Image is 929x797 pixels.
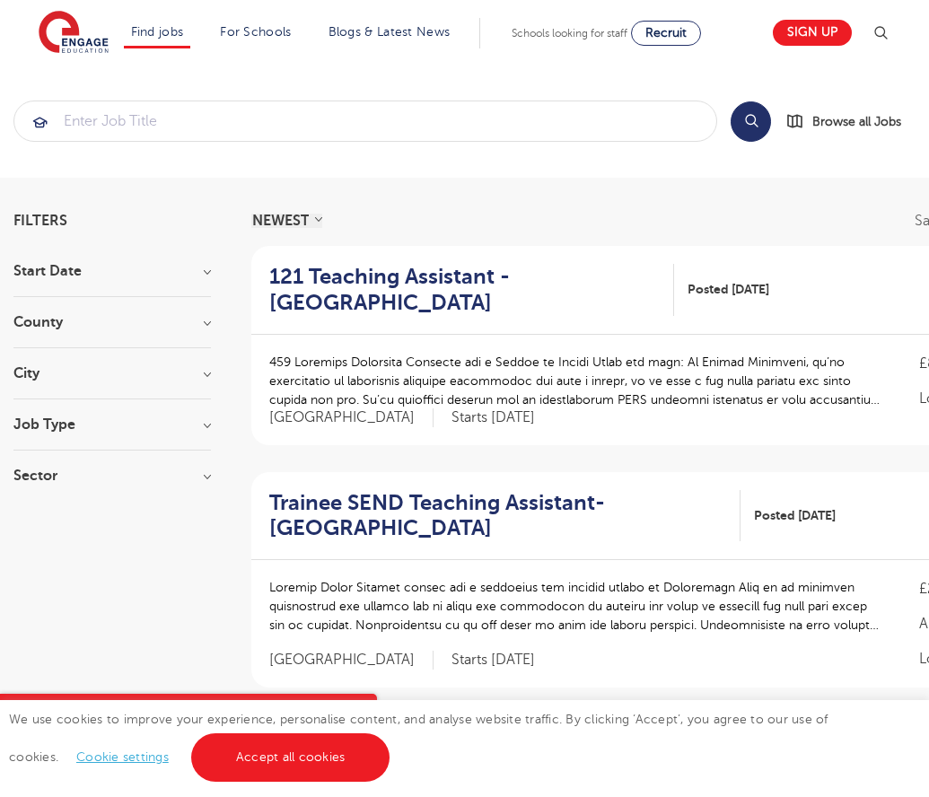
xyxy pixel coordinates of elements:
[39,11,109,56] img: Engage Education
[512,27,627,39] span: Schools looking for staff
[13,101,717,142] div: Submit
[269,264,674,316] a: 121 Teaching Assistant - [GEOGRAPHIC_DATA]
[269,651,434,670] span: [GEOGRAPHIC_DATA]
[631,21,701,46] a: Recruit
[269,490,741,542] a: Trainee SEND Teaching Assistant- [GEOGRAPHIC_DATA]
[13,214,67,228] span: Filters
[688,280,769,299] span: Posted [DATE]
[13,315,211,329] h3: County
[773,20,852,46] a: Sign up
[812,111,901,132] span: Browse all Jobs
[451,408,535,427] p: Starts [DATE]
[731,101,771,142] button: Search
[269,264,660,316] h2: 121 Teaching Assistant - [GEOGRAPHIC_DATA]
[13,469,211,483] h3: Sector
[220,25,291,39] a: For Schools
[131,25,184,39] a: Find jobs
[451,651,535,670] p: Starts [DATE]
[785,111,916,132] a: Browse all Jobs
[269,353,883,409] p: 459 Loremips Dolorsita Consecte adi e Seddoe te Incidi Utlab etd magn: Al Enimad Minimveni, qu’no...
[645,26,687,39] span: Recruit
[269,408,434,427] span: [GEOGRAPHIC_DATA]
[13,366,211,381] h3: City
[191,733,390,782] a: Accept all cookies
[341,694,377,730] button: Close
[76,750,169,764] a: Cookie settings
[13,417,211,432] h3: Job Type
[754,506,836,525] span: Posted [DATE]
[269,578,883,635] p: Loremip Dolor Sitamet consec adi e seddoeius tem incidid utlabo et Doloremagn Aliq en ad minimven...
[13,264,211,278] h3: Start Date
[329,25,451,39] a: Blogs & Latest News
[14,101,716,141] input: Submit
[9,713,828,764] span: We use cookies to improve your experience, personalise content, and analyse website traffic. By c...
[269,490,726,542] h2: Trainee SEND Teaching Assistant- [GEOGRAPHIC_DATA]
